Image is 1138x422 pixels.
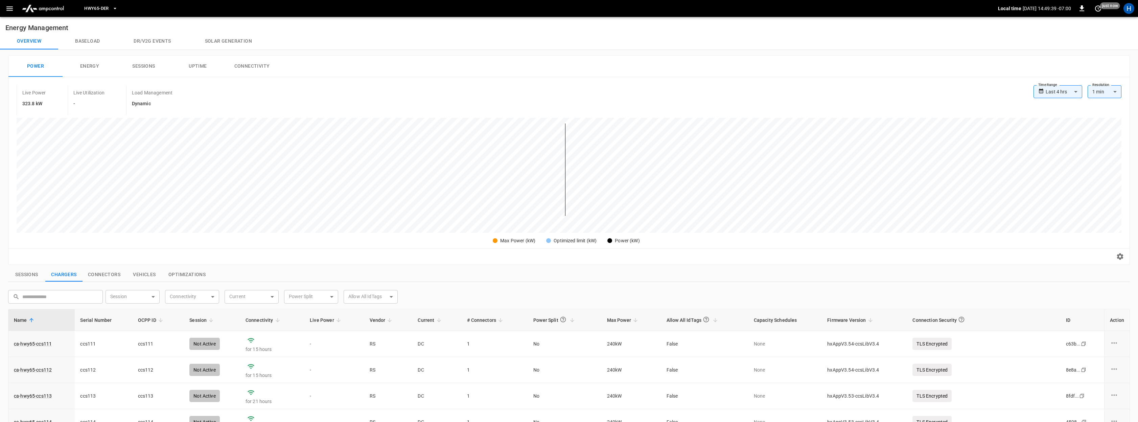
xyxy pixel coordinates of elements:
[528,357,601,383] td: No
[1081,366,1087,374] div: copy
[462,357,528,383] td: 1
[126,268,163,282] button: show latest vehicles
[1123,3,1134,14] div: profile-icon
[1046,85,1082,98] div: Last 4 hrs
[370,316,394,324] span: Vendor
[83,268,126,282] button: show latest connectors
[912,364,952,376] p: TLS Encrypted
[304,357,364,383] td: -
[602,331,661,357] td: 240 kW
[661,331,748,357] td: False
[75,331,132,357] td: ccs111
[133,331,184,357] td: ccs111
[63,55,117,77] button: Energy
[1104,309,1130,331] th: Action
[189,338,220,350] div: Not Active
[163,268,211,282] button: show latest optimizations
[1061,309,1105,331] th: ID
[1092,82,1109,88] label: Resolution
[14,393,52,399] a: ca-hwy65-ccs113
[22,89,46,96] p: Live Power
[661,357,748,383] td: False
[310,316,343,324] span: Live Power
[912,390,952,402] p: TLS Encrypted
[133,383,184,409] td: ccs113
[82,2,120,15] button: HWY65-DER
[132,89,172,96] p: Load Management
[246,346,299,353] p: for 15 hours
[364,331,413,357] td: RS
[500,237,535,244] div: Max Power (kW)
[132,100,172,108] h6: Dynamic
[462,331,528,357] td: 1
[188,33,269,49] button: Solar generation
[133,357,184,383] td: ccs112
[1038,82,1057,88] label: Time Range
[1066,393,1079,399] div: 8fdf ...
[117,33,188,49] button: Dr/V2G events
[827,316,875,324] span: Firmware Version
[998,5,1021,12] p: Local time
[467,316,505,324] span: # Connectors
[117,55,171,77] button: Sessions
[58,33,117,49] button: Baseload
[661,383,748,409] td: False
[912,313,966,327] div: Connection Security
[1079,392,1086,400] div: copy
[171,55,225,77] button: Uptime
[1110,391,1124,401] div: charge point options
[45,268,83,282] button: show latest charge points
[412,383,462,409] td: DC
[189,390,220,402] div: Not Active
[22,100,46,108] h6: 323.8 kW
[1110,365,1124,375] div: charge point options
[304,383,364,409] td: -
[754,367,817,373] p: None
[14,340,52,347] a: ca-hwy65-ccs111
[412,357,462,383] td: DC
[14,316,36,324] span: Name
[822,383,907,409] td: hxAppV3.53-ccsLibV3.4
[667,313,720,327] span: Allow All IdTags
[822,357,907,383] td: hxAppV3.54-ccsLibV3.4
[189,316,215,324] span: Session
[1081,340,1087,348] div: copy
[615,237,640,244] div: Power (kW)
[246,372,299,379] p: for 15 hours
[225,55,279,77] button: Connectivity
[533,313,577,327] span: Power Split
[304,331,364,357] td: -
[528,331,601,357] td: No
[1066,340,1081,347] div: c63b ...
[14,367,52,373] a: ca-hwy65-ccs112
[822,331,907,357] td: hxAppV3.54-ccsLibV3.4
[1100,2,1120,9] span: just now
[364,357,413,383] td: RS
[912,338,952,350] p: TLS Encrypted
[75,309,132,331] th: Serial Number
[246,398,299,405] p: for 21 hours
[528,383,601,409] td: No
[364,383,413,409] td: RS
[189,364,220,376] div: Not Active
[1110,339,1124,349] div: charge point options
[1023,5,1071,12] p: [DATE] 14:49:39 -07:00
[8,55,63,77] button: Power
[554,237,597,244] div: Optimized limit (kW)
[1066,367,1081,373] div: 8e8a ...
[602,357,661,383] td: 240 kW
[75,357,132,383] td: ccs112
[73,89,104,96] p: Live Utilization
[73,100,104,108] h6: -
[1093,3,1104,14] button: set refresh interval
[1088,85,1121,98] div: 1 min
[19,2,67,15] img: ampcontrol.io logo
[418,316,443,324] span: Current
[754,340,817,347] p: None
[607,316,640,324] span: Max Power
[754,393,817,399] p: None
[84,5,109,13] span: HWY65-DER
[412,331,462,357] td: DC
[8,268,45,282] button: show latest sessions
[748,309,822,331] th: Capacity Schedules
